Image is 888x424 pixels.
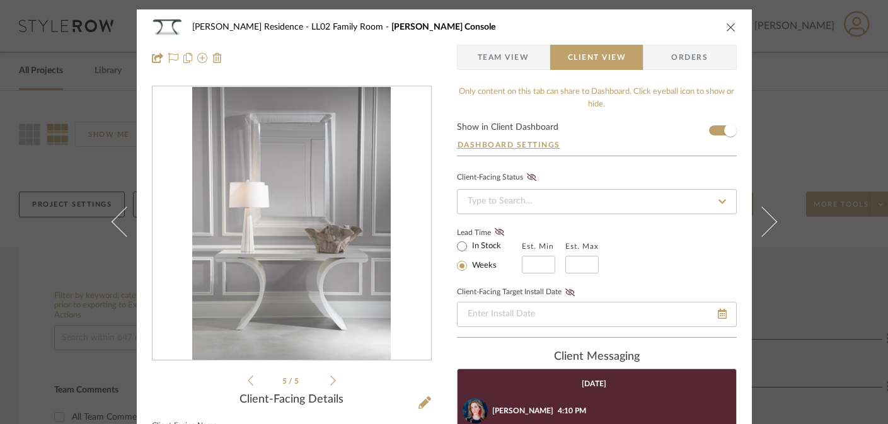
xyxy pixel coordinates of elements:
button: Dashboard Settings [457,139,561,151]
div: Only content on this tab can share to Dashboard. Click eyeball icon to show or hide. [457,86,737,110]
span: / [289,377,294,385]
div: 4 [153,87,431,360]
div: client Messaging [457,350,737,364]
button: Lead Time [491,226,508,239]
div: Client-Facing Details [152,393,432,407]
span: Team View [478,45,529,70]
img: 9e86b1f3-64dc-4d3d-a7e4-602aa3380d43_48x40.jpg [152,14,182,40]
img: adae074b-7668-4466-b24c-4829218f8da9.png [463,398,488,423]
mat-radio-group: Select item type [457,238,522,273]
span: [PERSON_NAME] Console [391,23,495,32]
label: Est. Min [522,242,554,251]
span: 5 [282,377,289,385]
span: Client View [568,45,626,70]
label: Client-Facing Target Install Date [457,288,579,297]
span: LL02 Family Room [311,23,391,32]
label: Est. Max [565,242,599,251]
img: Remove from project [212,53,222,63]
div: 4:10 PM [558,405,586,416]
span: [PERSON_NAME] Residence [192,23,311,32]
div: [DATE] [582,379,606,388]
div: Client-Facing Status [457,171,540,184]
label: In Stock [470,241,501,252]
img: baf8363e-e715-423b-9698-d784adf42c5a_436x436.jpg [192,87,391,360]
input: Type to Search… [457,189,737,214]
div: [PERSON_NAME] [492,405,553,416]
label: Weeks [470,260,497,272]
label: Lead Time [457,227,522,238]
button: close [725,21,737,33]
span: 5 [294,377,301,385]
button: Client-Facing Target Install Date [562,288,579,297]
input: Enter Install Date [457,302,737,327]
span: Orders [657,45,722,70]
